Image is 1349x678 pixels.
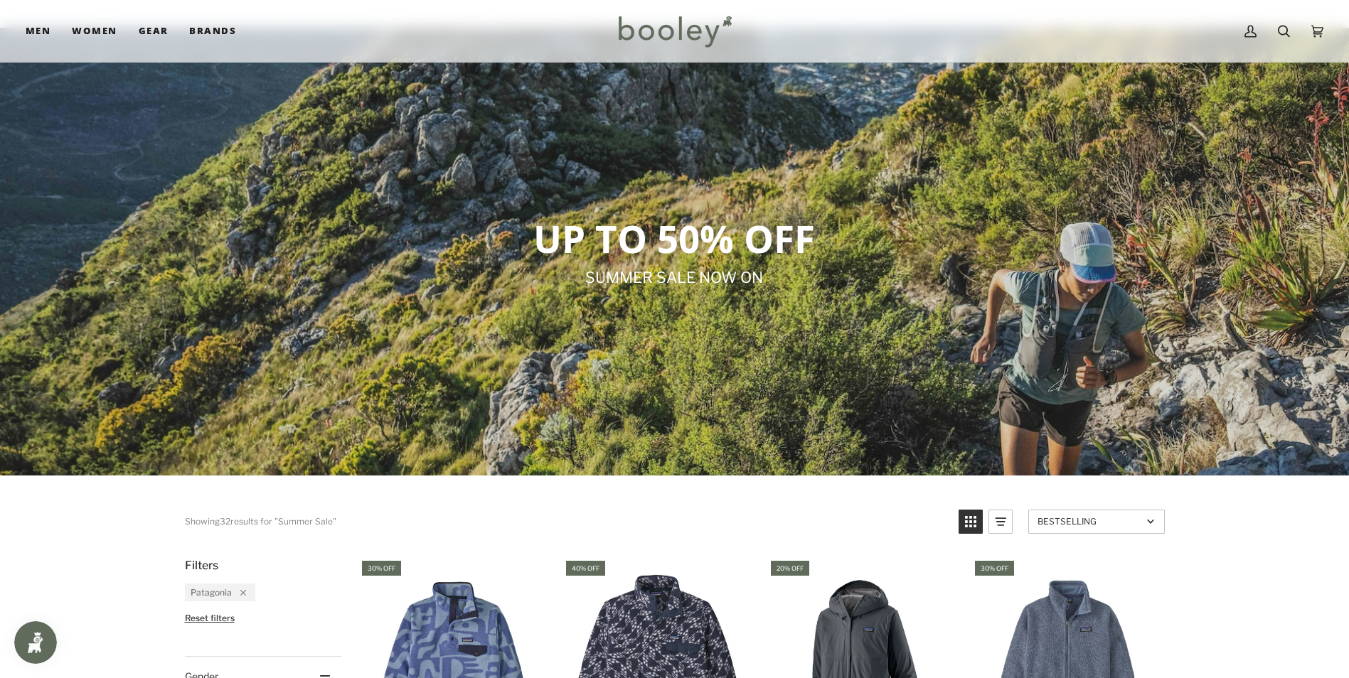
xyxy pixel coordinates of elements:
[139,24,169,38] span: Gear
[1038,516,1142,527] span: Bestselling
[232,587,246,598] div: Remove filter: Patagonia
[185,613,235,623] span: Reset filters
[362,561,401,576] div: 30% off
[14,621,57,664] iframe: Button to open loyalty program pop-up
[566,561,605,576] div: 40% off
[72,24,117,38] span: Women
[220,516,230,527] b: 32
[185,559,218,572] span: Filters
[191,587,232,598] span: Patagonia
[267,267,1081,288] p: SUMMER SALE NOW ON
[26,24,50,38] span: Men
[959,510,983,534] a: View grid mode
[612,11,737,52] img: Booley
[185,510,336,534] div: Showing results for "Summer Sale"
[1028,510,1165,534] a: Sort options
[975,561,1014,576] div: 30% off
[267,215,1081,262] p: UP TO 50% OFF
[189,24,236,38] span: Brands
[771,561,809,576] div: 20% off
[185,613,341,623] li: Reset filters
[988,510,1013,534] a: View list mode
